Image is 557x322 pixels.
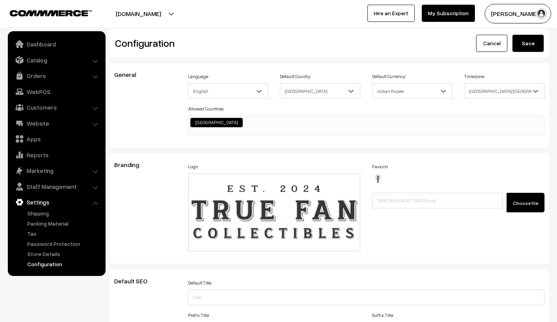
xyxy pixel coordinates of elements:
span: Asia/Kolkata [464,83,544,99]
span: English [188,84,268,98]
a: COMMMERCE [10,8,78,17]
span: Asia/Kolkata [464,84,544,98]
input: TRUE FAN COLLECTIBLES.png [372,193,503,208]
label: Favicon [372,163,388,170]
a: Cancel [476,35,507,52]
span: India [280,84,360,98]
label: Logo [188,163,198,170]
a: Orders [10,69,103,83]
span: Default SEO [114,277,157,285]
li: India [190,118,243,127]
label: Default Title [188,279,211,286]
a: Catalog [10,53,103,67]
img: 17532647673430TRUE-FAN-COLLECTIBLES.png [372,173,384,185]
a: Website [10,116,103,130]
span: India [280,83,360,99]
a: Settings [10,195,103,209]
button: Save [512,35,544,52]
a: Configuration [25,260,103,268]
span: General [114,71,145,78]
span: Branding [114,161,149,169]
label: Default Country [280,73,310,80]
span: English [188,83,269,99]
label: Prefix Title [188,312,209,319]
a: WebPOS [10,85,103,99]
span: Indian Rupee [373,84,452,98]
a: My Subscription [422,5,475,22]
button: [DOMAIN_NAME] [88,4,188,23]
a: Dashboard [10,37,103,51]
span: Choose file [513,200,538,206]
img: COMMMERCE [10,10,92,16]
input: Title [188,290,545,305]
label: Allowed Countries [188,105,224,112]
h2: Configuration [115,37,324,49]
img: user [536,8,547,20]
a: Apps [10,132,103,146]
a: Shipping [25,209,103,217]
a: Hire an Expert [367,5,415,22]
a: Packing Material [25,219,103,228]
a: Password Protection [25,240,103,248]
a: Marketing [10,164,103,178]
a: Staff Management [10,180,103,194]
label: Default Currency [372,73,405,80]
span: Indian Rupee [372,83,453,99]
a: Tax [25,229,103,238]
label: Language [188,73,208,80]
a: Reports [10,148,103,162]
a: Customers [10,100,103,114]
label: Timezone [464,73,484,80]
label: Suffix Title [372,312,393,319]
button: [PERSON_NAME] [485,4,551,23]
a: Store Details [25,250,103,258]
